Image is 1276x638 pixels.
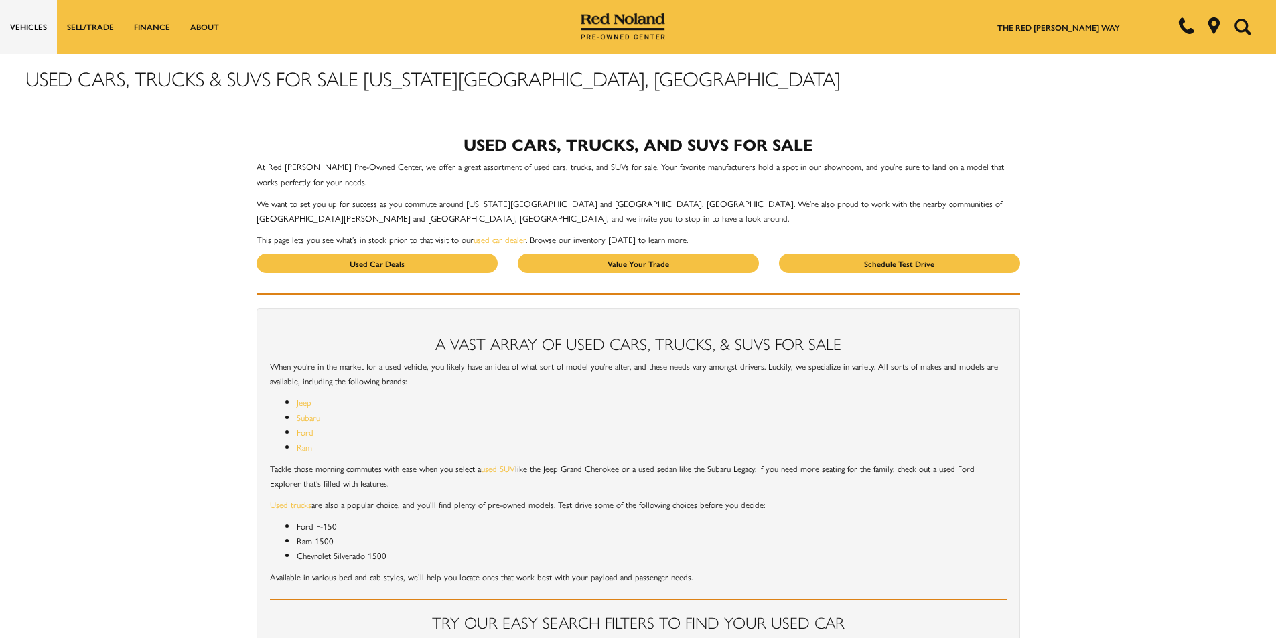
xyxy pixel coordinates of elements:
a: used car dealer [474,233,526,246]
a: Used trucks [270,498,311,511]
button: Open the search field [1229,1,1256,53]
li: Ram 1500 [297,534,1007,548]
a: Used Car Deals [257,254,498,273]
p: Tackle those morning commutes with ease when you select a like the Jeep Grand Cherokee or a used ... [270,461,1007,491]
h2: A Vast Array of Used Cars, Trucks, & SUVs for Sale [270,335,1007,352]
a: Schedule Test Drive [779,254,1020,273]
a: Value Your Trade [518,254,759,273]
p: Available in various bed and cab styles, we’ll help you locate ones that work best with your payl... [270,570,1007,584]
img: Red Noland Pre-Owned [581,13,665,40]
a: used SUV [481,462,515,475]
a: Red Noland Pre-Owned [581,18,665,31]
a: Ram [297,441,312,453]
li: Ford F-150 [297,519,1007,534]
h2: Try Our Easy Search Filters to Find Your Used Car [270,613,1007,631]
a: Subaru [297,411,320,424]
p: This page lets you see what’s in stock prior to that visit to our . Browse our inventory [DATE] t... [257,232,1020,247]
p: At Red [PERSON_NAME] Pre-Owned Center, we offer a great assortment of used cars, trucks, and SUVs... [257,159,1020,189]
p: When you’re in the market for a used vehicle, you likely have an idea of what sort of model you’r... [270,359,1007,388]
a: Ford [297,426,313,438]
p: are also a popular choice, and you’ll find plenty of pre-owned models. Test drive some of the fol... [270,497,1007,512]
strong: Used Cars, Trucks, and SUVs for Sale [464,133,812,155]
a: Jeep [297,396,311,408]
li: Chevrolet Silverado 1500 [297,548,1007,563]
a: The Red [PERSON_NAME] Way [997,21,1120,33]
p: We want to set you up for success as you commute around [US_STATE][GEOGRAPHIC_DATA] and [GEOGRAPH... [257,196,1020,226]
